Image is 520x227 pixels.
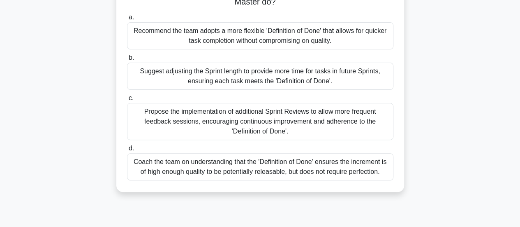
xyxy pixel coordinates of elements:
span: c. [129,94,134,101]
span: b. [129,54,134,61]
div: Recommend the team adopts a more flexible 'Definition of Done' that allows for quicker task compl... [127,22,393,49]
span: a. [129,14,134,21]
div: Coach the team on understanding that the 'Definition of Done' ensures the increment is of high en... [127,153,393,180]
span: d. [129,145,134,152]
div: Propose the implementation of additional Sprint Reviews to allow more frequent feedback sessions,... [127,103,393,140]
div: Suggest adjusting the Sprint length to provide more time for tasks in future Sprints, ensuring ea... [127,63,393,90]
